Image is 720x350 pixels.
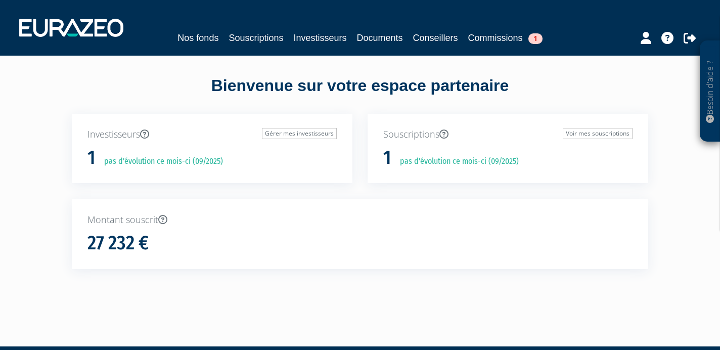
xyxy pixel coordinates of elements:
[87,128,337,141] p: Investisseurs
[87,147,96,168] h1: 1
[293,31,346,45] a: Investisseurs
[393,156,519,167] p: pas d'évolution ce mois-ci (09/2025)
[383,147,391,168] h1: 1
[19,19,123,37] img: 1732889491-logotype_eurazeo_blanc_rvb.png
[357,31,403,45] a: Documents
[97,156,223,167] p: pas d'évolution ce mois-ci (09/2025)
[528,33,543,44] span: 1
[229,31,283,45] a: Souscriptions
[177,31,218,45] a: Nos fonds
[64,74,656,114] div: Bienvenue sur votre espace partenaire
[704,46,716,137] p: Besoin d'aide ?
[87,213,633,227] p: Montant souscrit
[383,128,633,141] p: Souscriptions
[262,128,337,139] a: Gérer mes investisseurs
[468,31,543,45] a: Commissions1
[563,128,633,139] a: Voir mes souscriptions
[87,233,149,254] h1: 27 232 €
[413,31,458,45] a: Conseillers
